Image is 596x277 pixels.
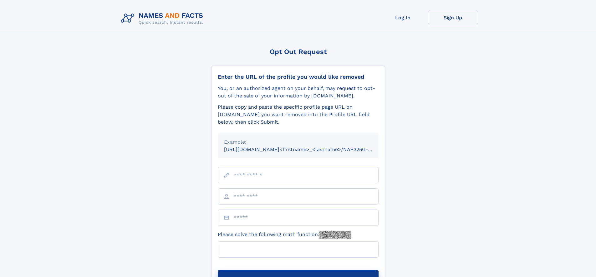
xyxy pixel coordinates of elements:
[428,10,478,25] a: Sign Up
[378,10,428,25] a: Log In
[118,10,208,27] img: Logo Names and Facts
[218,73,379,80] div: Enter the URL of the profile you would like removed
[211,48,385,56] div: Opt Out Request
[218,85,379,100] div: You, or an authorized agent on your behalf, may request to opt-out of the sale of your informatio...
[218,231,351,239] label: Please solve the following math function:
[224,138,372,146] div: Example:
[218,103,379,126] div: Please copy and paste the specific profile page URL on [DOMAIN_NAME] you want removed into the Pr...
[224,146,390,152] small: [URL][DOMAIN_NAME]<firstname>_<lastname>/NAF325G-xxxxxxxx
